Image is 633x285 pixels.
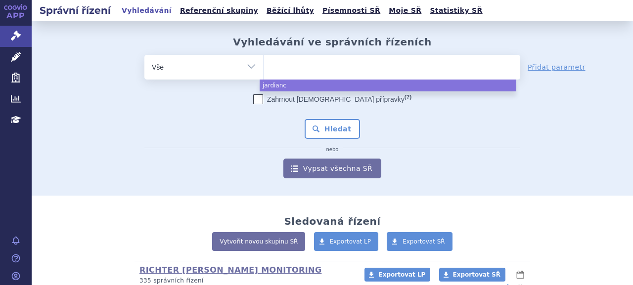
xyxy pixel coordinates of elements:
[405,94,411,100] abbr: (?)
[32,3,119,17] h2: Správní řízení
[264,4,317,17] a: Běžící lhůty
[427,4,485,17] a: Statistiky SŘ
[364,268,430,282] a: Exportovat LP
[139,265,321,275] a: RICHTER [PERSON_NAME] MONITORING
[260,80,516,91] li: jardianc
[314,232,379,251] a: Exportovat LP
[283,159,381,178] a: Vypsat všechna SŘ
[330,238,371,245] span: Exportovat LP
[305,119,361,139] button: Hledat
[515,269,525,281] button: lhůty
[528,62,586,72] a: Přidat parametr
[177,4,261,17] a: Referenční skupiny
[253,94,411,104] label: Zahrnout [DEMOGRAPHIC_DATA] přípravky
[319,4,383,17] a: Písemnosti SŘ
[403,238,445,245] span: Exportovat SŘ
[387,232,452,251] a: Exportovat SŘ
[378,271,425,278] span: Exportovat LP
[439,268,505,282] a: Exportovat SŘ
[212,232,305,251] a: Vytvořit novou skupinu SŘ
[386,4,424,17] a: Moje SŘ
[233,36,432,48] h2: Vyhledávání ve správních řízeních
[453,271,500,278] span: Exportovat SŘ
[321,147,344,153] i: nebo
[119,4,175,17] a: Vyhledávání
[139,277,352,285] p: 335 správních řízení
[284,215,380,227] h2: Sledovaná řízení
